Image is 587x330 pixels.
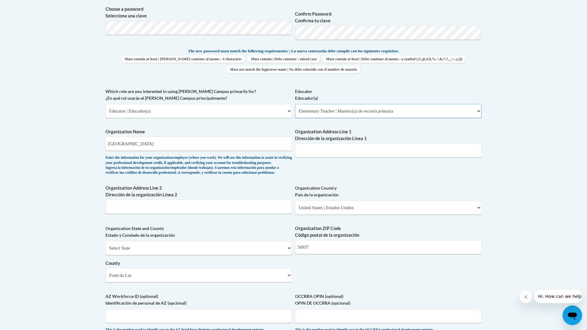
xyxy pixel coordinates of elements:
label: Which role are you interested in using [PERSON_NAME] Campus primarily for? ¿En qué rol usarás el ... [105,88,292,102]
input: Metadata input [105,137,292,151]
label: Organization Country País de la organización [295,185,482,198]
span: Must contain | Debe contener : mixed case [248,55,320,63]
input: Metadata input [295,143,482,158]
span: Hi. How can we help? [4,4,50,9]
label: Confirm Password Confirma tu clave [295,11,482,24]
iframe: Message from company [534,290,582,303]
label: Educator Educador(a) [295,88,482,102]
label: Organization Name [105,128,292,135]
span: Must not match the login/user name | No debe coincidir con el nombre de usuario [227,66,360,73]
iframe: Close message [520,291,532,303]
label: AZ Workforce ID (optional) Identificación de personal de AZ (opcional) [105,293,292,306]
span: Must contain at least | Debe contener al menos : a symbol (.[!,@,#,$,%,^,&,*,?,_,~,-,(,)]) [323,55,465,63]
label: Organization Address Line 1 Dirección de la organización Línea 1 [295,128,482,142]
label: Choose a password Selecciona una clave [105,6,292,19]
div: Enter the information for your organization/employer (where you work). We will use this informati... [105,155,292,176]
iframe: Button to launch messaging window [563,306,582,325]
input: Metadata input [105,200,292,214]
label: Organization Address Line 2 Dirección de la organización Línea 2 [105,185,292,198]
input: Metadata input [295,240,482,254]
label: County [105,260,292,267]
span: The new password must match the following requirements: | La nueva contraseña debe cumplir con lo... [188,48,399,54]
label: Organization State and County Estado y Condado de la organización [105,225,292,239]
span: Must contain at least | [PERSON_NAME] contener al menos : 4 characters [122,55,245,63]
label: OCCRRA OPIN (optional) OPIN DE OCCRRA (opcional) [295,293,482,306]
label: Organization ZIP Code Código postal de la organización [295,225,482,239]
